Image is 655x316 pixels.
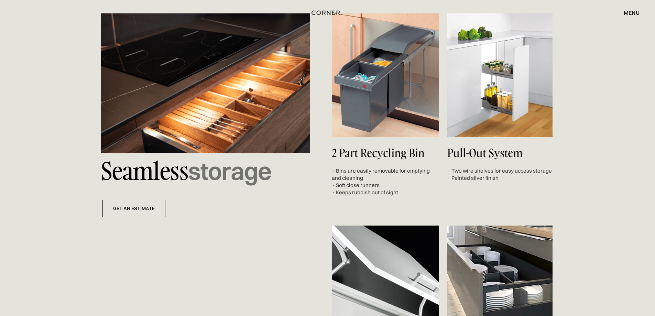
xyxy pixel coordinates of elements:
[101,153,310,189] p: Seamless
[188,156,271,186] span: storage
[447,13,553,137] img: Pull-out system opened and shown with content inside
[332,147,439,159] h4: 2 Part Recycling Bin
[617,7,640,19] div: menu
[332,167,439,196] div: · Bins are easily removable for emptying and cleaning · Soft close runners · Keeps rubbish out of...
[304,8,351,17] a: home
[332,13,439,137] img: Two part recycling bin
[447,147,555,159] h4: Pull-Out System
[101,13,310,153] img: Cutlery drawer with lighting under the cabinet inside
[624,10,640,15] div: menu
[447,167,555,182] div: · Two wire shelves for easy access storage · Painted silver finish
[102,200,165,217] a: get an estimate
